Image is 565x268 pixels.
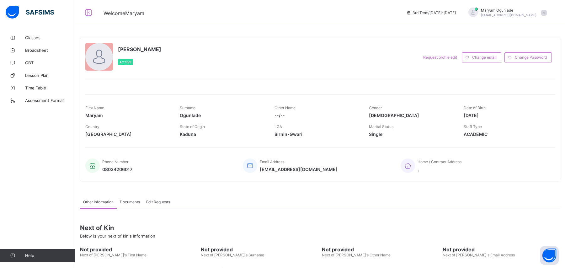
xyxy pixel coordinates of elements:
span: [EMAIL_ADDRESS][DOMAIN_NAME] [260,167,338,172]
span: Below is your next of kin's Information [80,233,155,239]
span: Assessment Format [25,98,75,103]
span: 08034206017 [102,167,132,172]
span: Other Information [83,200,114,204]
span: Home / Contract Address [418,159,461,164]
span: [DATE] [464,113,549,118]
span: Lesson Plan [25,73,75,78]
span: Email Address [260,159,284,164]
span: [EMAIL_ADDRESS][DOMAIN_NAME] [481,13,536,17]
span: [DEMOGRAPHIC_DATA] [369,113,454,118]
span: Help [25,253,75,258]
span: ACADEMIC [464,131,549,137]
span: Not provided [80,246,198,253]
span: Change Password [515,55,547,60]
span: , [418,167,461,172]
span: Next of [PERSON_NAME]'s First Name [80,253,147,257]
span: Kaduna [180,131,265,137]
div: MaryamOgunlade [462,8,550,18]
img: safsims [6,6,54,19]
span: Marital Status [369,124,393,129]
span: First Name [85,105,104,110]
span: Other Name [275,105,296,110]
span: Welcome Maryam [104,10,144,16]
span: Staff Type [464,124,482,129]
span: Single [369,131,454,137]
span: Change email [472,55,496,60]
span: Country [85,124,99,129]
span: Next of [PERSON_NAME]'s Email Address [443,253,515,257]
span: Birnin-Gwari [275,131,360,137]
span: Next of [PERSON_NAME]'s Surname [201,253,264,257]
button: Open asap [540,246,559,265]
span: --/-- [275,113,360,118]
span: Documents [120,200,140,204]
span: Maryam Ogunlade [481,8,536,13]
span: Edit Requests [146,200,170,204]
span: Next of Kin [80,224,560,232]
span: Gender [369,105,382,110]
span: Date of Birth [464,105,486,110]
span: State of Origin [180,124,205,129]
span: Not provided [443,246,560,253]
span: LGA [275,124,282,129]
span: [PERSON_NAME] [118,46,161,52]
span: Time Table [25,85,75,90]
span: session/term information [406,10,456,15]
span: Ogunlade [180,113,265,118]
span: Classes [25,35,75,40]
span: Not provided [322,246,440,253]
span: CBT [25,60,75,65]
span: Surname [180,105,195,110]
span: Maryam [85,113,170,118]
span: Not provided [201,246,318,253]
span: Phone Number [102,159,128,164]
span: Next of [PERSON_NAME]'s Other Name [322,253,391,257]
span: Broadsheet [25,48,75,53]
span: Active [120,60,131,64]
span: [GEOGRAPHIC_DATA] [85,131,170,137]
span: Request profile edit [423,55,457,60]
